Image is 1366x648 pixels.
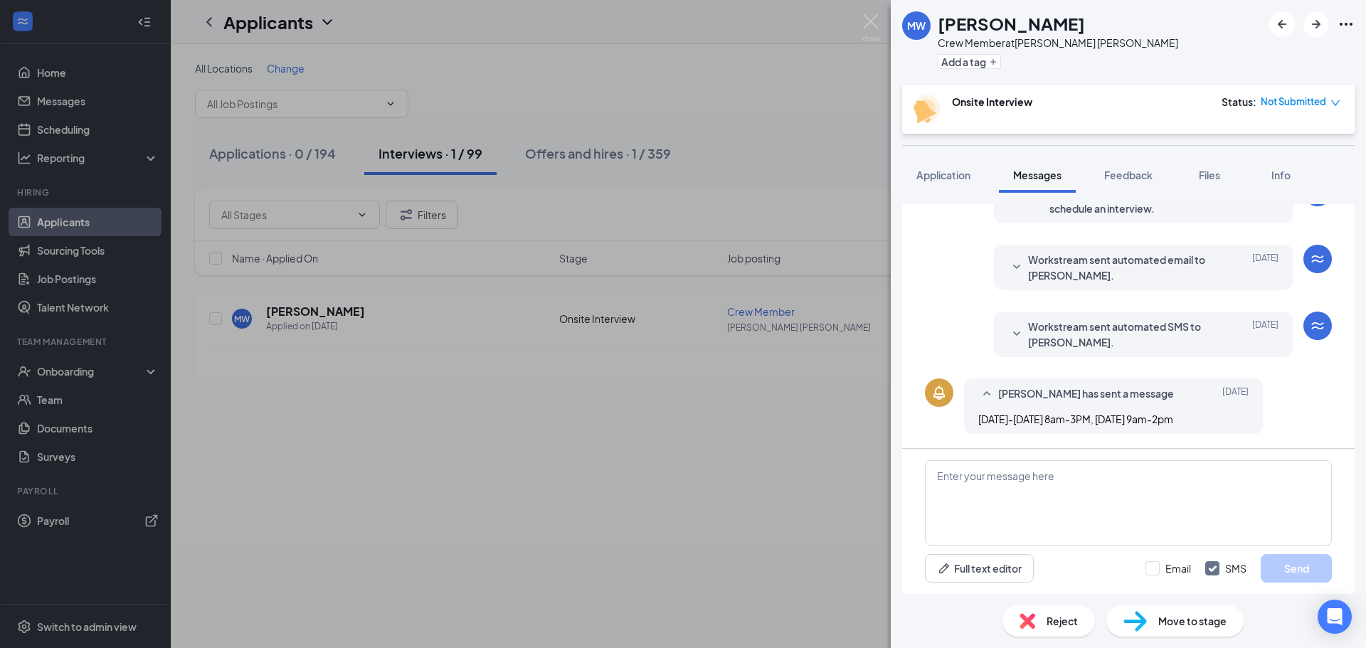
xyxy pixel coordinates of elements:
[1303,11,1329,37] button: ArrowRight
[938,36,1178,50] div: Crew Member at [PERSON_NAME] [PERSON_NAME]
[1222,95,1256,109] div: Status :
[978,413,1173,425] span: [DATE]-[DATE] 8am-3PM, [DATE] 9am-2pm
[1308,16,1325,33] svg: ArrowRight
[1274,16,1291,33] svg: ArrowLeftNew
[938,11,1085,36] h1: [PERSON_NAME]
[978,386,995,403] svg: SmallChevronUp
[931,384,948,401] svg: Bell
[1028,252,1214,283] span: Workstream sent automated email to [PERSON_NAME].
[989,58,997,66] svg: Plus
[998,386,1174,403] span: [PERSON_NAME] has sent a message
[1158,613,1227,629] span: Move to stage
[1309,317,1326,334] svg: WorkstreamLogo
[1252,319,1278,350] span: [DATE]
[1199,169,1220,181] span: Files
[938,54,1001,69] button: PlusAdd a tag
[1252,252,1278,283] span: [DATE]
[1261,554,1332,583] button: Send
[1261,95,1326,109] span: Not Submitted
[1013,169,1061,181] span: Messages
[1104,169,1153,181] span: Feedback
[1338,16,1355,33] svg: Ellipses
[1271,169,1291,181] span: Info
[907,18,926,33] div: MW
[925,554,1034,583] button: Full text editorPen
[1028,319,1214,350] span: Workstream sent automated SMS to [PERSON_NAME].
[916,169,970,181] span: Application
[952,95,1032,108] b: Onsite Interview
[1008,326,1025,343] svg: SmallChevronDown
[1008,259,1025,276] svg: SmallChevronDown
[1318,600,1352,634] div: Open Intercom Messenger
[1309,250,1326,267] svg: WorkstreamLogo
[1047,613,1078,629] span: Reject
[1269,11,1295,37] button: ArrowLeftNew
[937,561,951,575] svg: Pen
[1330,98,1340,108] span: down
[1222,386,1249,403] span: [DATE]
